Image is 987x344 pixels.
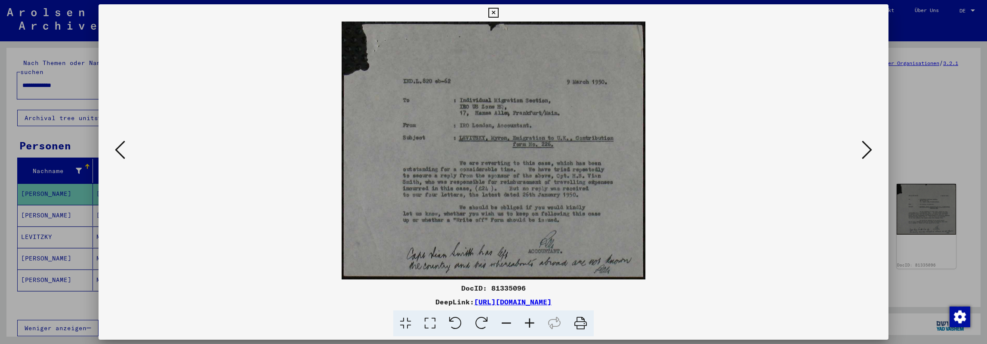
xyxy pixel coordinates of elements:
img: 001.jpg [128,22,859,279]
a: [URL][DOMAIN_NAME] [474,298,552,306]
div: DeepLink: [99,297,888,307]
div: Zustimmung ändern [949,306,970,327]
div: DocID: 81335096 [99,283,888,293]
img: Zustimmung ändern [950,307,970,327]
